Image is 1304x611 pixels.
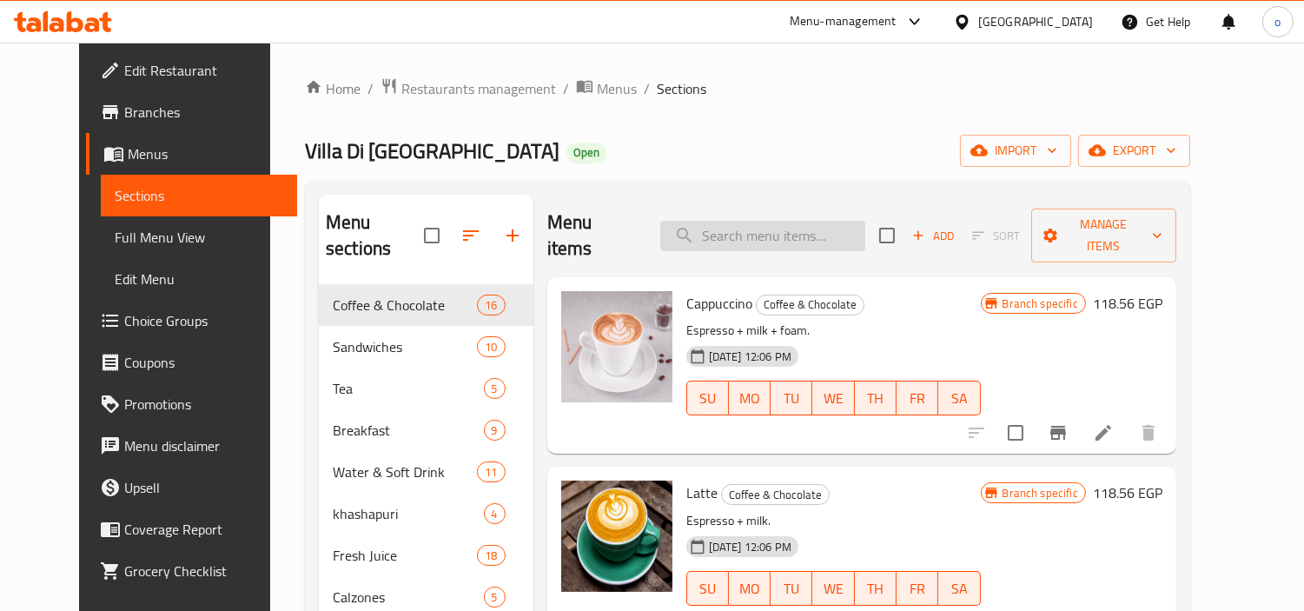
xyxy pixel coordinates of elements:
span: Grocery Checklist [124,561,283,581]
span: Manage items [1045,214,1162,257]
span: Open [566,145,606,160]
div: Open [566,143,606,163]
span: TH [862,386,890,411]
div: Sandwiches10 [319,326,533,368]
button: MO [729,571,771,606]
div: items [477,545,505,566]
span: Sort sections [450,215,492,256]
a: Home [305,78,361,99]
span: 4 [485,506,505,522]
button: Add [905,222,961,249]
button: SA [938,571,980,606]
span: Calzones [333,587,484,608]
span: MO [736,576,764,601]
a: Edit Restaurant [86,50,297,91]
a: Menu disclaimer [86,425,297,467]
a: Full Menu View [101,216,297,258]
nav: breadcrumb [305,77,1190,100]
a: Menus [86,133,297,175]
div: Menu-management [790,11,897,32]
span: Add item [905,222,961,249]
li: / [367,78,374,99]
a: Grocery Checklist [86,550,297,592]
button: WE [812,571,854,606]
button: delete [1128,412,1169,454]
span: Latte [686,480,718,506]
span: Cappuccino [686,290,752,316]
a: Sections [101,175,297,216]
span: Coffee & Chocolate [757,295,864,315]
h6: 118.56 EGP [1093,291,1162,315]
button: TU [771,381,812,415]
div: Breakfast9 [319,409,533,451]
div: Tea [333,378,484,399]
div: items [484,503,506,524]
span: Select section first [961,222,1031,249]
span: Choice Groups [124,310,283,331]
input: search [660,221,865,251]
span: WE [819,386,847,411]
span: 9 [485,422,505,439]
h6: 118.56 EGP [1093,481,1162,505]
span: Select to update [997,415,1034,451]
span: Select all sections [414,217,450,254]
span: Upsell [124,477,283,498]
a: Branches [86,91,297,133]
button: FR [897,381,938,415]
div: Water & Soft Drink11 [319,451,533,493]
li: / [644,78,650,99]
span: Fresh Juice [333,545,477,566]
a: Coverage Report [86,508,297,550]
span: FR [904,386,931,411]
span: MO [736,386,764,411]
a: Promotions [86,383,297,425]
span: Coffee & Chocolate [333,295,477,315]
span: 10 [478,339,504,355]
a: Coupons [86,342,297,383]
span: SU [694,386,722,411]
span: Edit Restaurant [124,60,283,81]
span: Coffee & Chocolate [722,485,829,505]
a: Edit Menu [101,258,297,300]
span: Select section [869,217,905,254]
span: 16 [478,297,504,314]
div: Coffee & Chocolate16 [319,284,533,326]
button: Add section [492,215,533,256]
button: SA [938,381,980,415]
span: Villa Di [GEOGRAPHIC_DATA] [305,131,559,170]
img: Cappuccino [561,291,672,402]
button: TU [771,571,812,606]
div: items [484,378,506,399]
span: Coupons [124,352,283,373]
a: Restaurants management [381,77,556,100]
span: Coverage Report [124,519,283,540]
a: Choice Groups [86,300,297,342]
div: khashapuri4 [319,493,533,535]
div: items [484,587,506,608]
span: 11 [478,464,504,481]
a: Upsell [86,467,297,508]
span: import [974,140,1057,162]
div: Fresh Juice18 [319,535,533,576]
button: FR [897,571,938,606]
span: TU [778,386,805,411]
span: export [1092,140,1176,162]
div: [GEOGRAPHIC_DATA] [978,12,1093,31]
span: khashapuri [333,503,484,524]
button: import [960,135,1071,167]
span: Menus [128,143,283,164]
button: TH [855,571,897,606]
p: Espresso + milk. [686,510,981,532]
span: Breakfast [333,420,484,441]
span: Water & Soft Drink [333,462,477,482]
div: items [477,295,505,315]
span: 18 [478,548,504,564]
span: [DATE] 12:06 PM [702,539,798,555]
h2: Menu items [547,209,639,262]
div: items [477,336,505,357]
